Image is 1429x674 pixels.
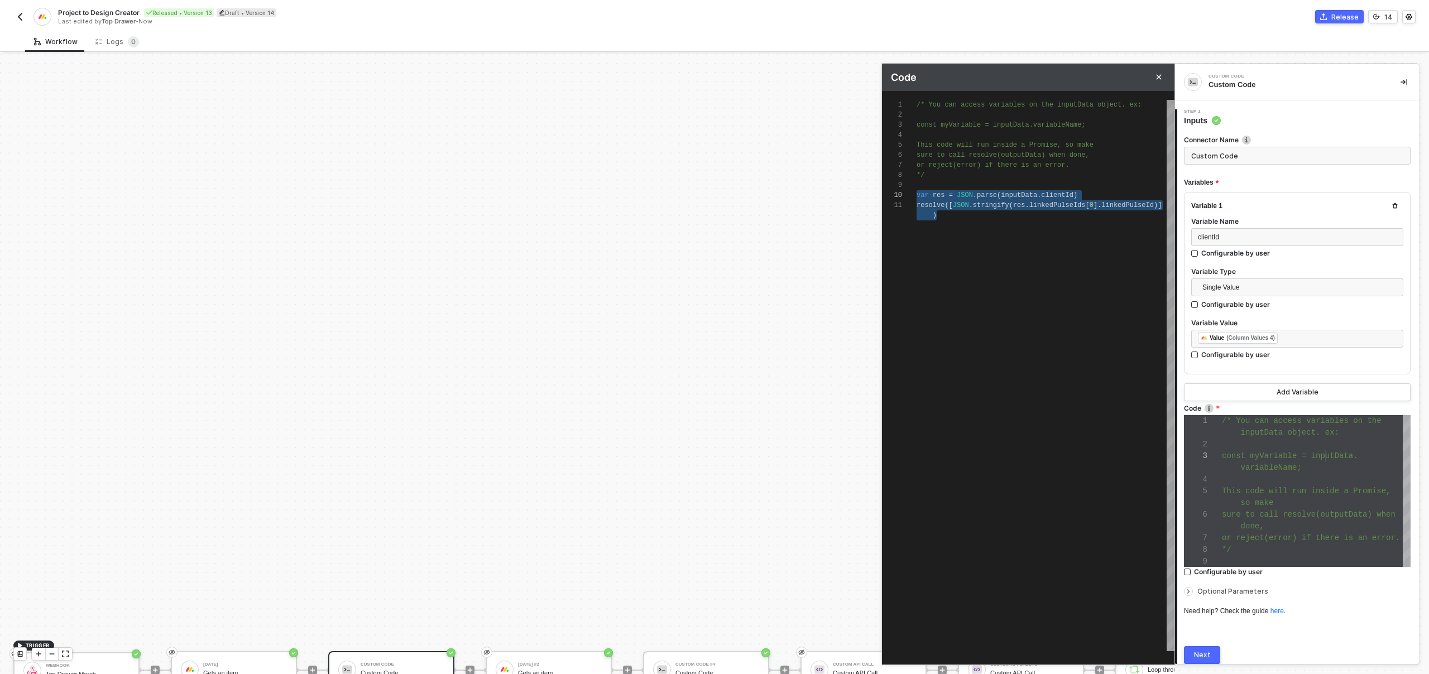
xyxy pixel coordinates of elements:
[1184,176,1219,190] span: Variables
[1086,201,1090,209] span: [
[1331,12,1359,22] div: Release
[929,191,933,199] span: ·
[1201,350,1270,359] div: Configurable by user
[969,201,973,209] span: .
[882,130,902,140] div: 4
[977,191,997,199] span: parse
[95,36,139,47] div: Logs
[1222,533,1400,542] span: or reject(error) if there is an error.
[1188,77,1198,87] img: integration-icon
[1184,556,1207,567] div: 9
[1315,10,1364,23] button: Release
[1320,13,1327,20] span: icon-commerce
[1191,201,1222,211] div: Variable 1
[973,191,977,199] span: .
[944,191,948,199] span: ·
[1025,201,1029,209] span: .
[1201,335,1207,341] img: fieldIcon
[1277,388,1318,397] div: Add Variable
[1406,13,1412,20] span: icon-settings
[1368,10,1398,23] button: 14
[917,121,1085,129] span: const myVariable = inputData.variableName;
[917,191,929,199] span: var
[1118,101,1142,109] span: t. ex:
[1184,532,1207,544] div: 7
[1101,201,1154,209] span: linkedPulseId
[1001,191,1037,199] span: inputData
[1222,416,1382,425] span: /* You can access variables on the
[917,151,1090,159] span: sure to call resolve(outputData) when done,
[1241,498,1274,507] span: so make
[949,191,953,199] span: =
[1194,651,1211,659] div: Next
[917,101,1118,109] span: /* You can access variables on the inputData objec
[144,8,214,17] div: Released • Version 13
[1009,201,1013,209] span: (
[1184,509,1207,521] div: 6
[49,651,55,657] span: icon-minus
[102,17,136,25] span: Top Drawer
[1184,383,1411,401] button: Add Variable
[1184,135,1411,145] label: Connector Name
[1175,109,1420,664] div: Step 1Inputs Connector Nameicon-infoVariablesVariable 1Variable NameclientIdConfigurable by userV...
[1226,334,1275,343] div: (Column Values 4)
[953,201,969,209] span: JSON
[217,8,276,17] div: Draft • Version 14
[37,12,47,22] img: integration-icon
[917,201,944,209] span: resolve
[1209,80,1383,90] div: Custom Code
[973,201,1009,209] span: stringify
[1384,12,1393,22] div: 14
[1041,191,1073,199] span: clientId
[1184,109,1221,114] span: Step 1
[1191,216,1403,226] label: Variable Name
[882,160,902,170] div: 7
[1201,248,1270,258] div: Configurable by user
[1090,201,1094,209] span: 0
[882,140,902,150] div: 5
[891,71,917,83] span: Code
[13,10,27,23] button: back
[1241,463,1302,472] span: variableName;
[1373,13,1380,20] span: icon-versioning
[16,12,25,21] img: back
[882,180,902,190] div: 9
[882,170,902,180] div: 8
[1185,588,1192,595] span: icon-arrow-right-small
[1197,587,1268,595] span: Optional Parameters
[1222,510,1396,519] span: sure to call resolve(outputData) when
[1184,415,1207,427] div: 1
[1029,201,1086,209] span: linkedPulseIds
[58,8,140,17] span: Project to Design Creator
[1154,201,1162,209] span: )]
[1013,201,1025,209] span: res
[1210,333,1224,343] div: Value
[957,191,973,199] span: JSON
[882,120,902,130] div: 3
[933,191,945,199] span: res
[882,150,902,160] div: 6
[1184,147,1411,165] input: Enter description
[1184,585,1411,598] div: Optional Parameters
[1270,607,1284,615] a: here
[1201,300,1270,309] div: Configurable by user
[917,141,1094,149] span: This code will run inside a Promise, so make
[1242,136,1251,145] img: icon-info
[1401,79,1407,85] span: icon-collapse-right
[219,9,225,16] span: icon-edit
[1241,522,1264,531] span: done,
[1222,487,1390,495] span: This code will run inside a Promise,
[1184,606,1411,616] div: Need help? Check the guide .
[1184,646,1220,664] button: Next
[1037,191,1041,199] span: .
[1205,404,1214,413] img: icon-info
[1325,450,1326,462] textarea: Editor content;Press Alt+F1 for Accessibility Options.
[882,190,902,200] div: 10
[1209,74,1376,79] div: Custom Code
[882,100,902,110] div: 1
[1184,485,1207,497] div: 5
[1241,428,1339,437] span: inputData object. ex:
[128,36,139,47] sup: 0
[35,651,42,657] span: icon-play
